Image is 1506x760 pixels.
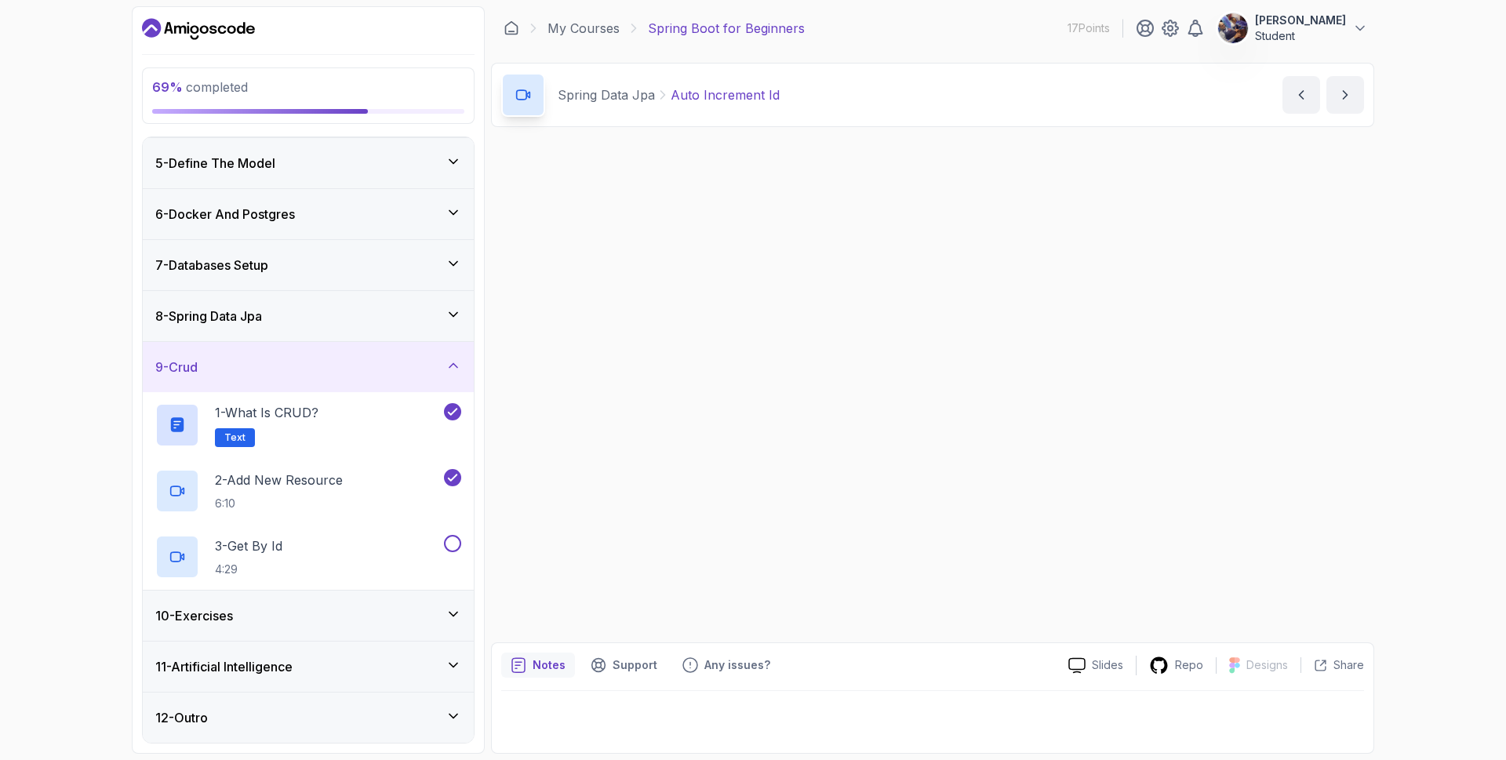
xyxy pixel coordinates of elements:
[1175,657,1203,673] p: Repo
[558,85,655,104] p: Spring Data Jpa
[155,307,262,325] h3: 8 - Spring Data Jpa
[215,536,282,555] p: 3 - Get By Id
[224,431,246,444] span: Text
[671,85,780,104] p: Auto Increment Id
[1246,657,1288,673] p: Designs
[143,642,474,692] button: 11-Artificial Intelligence
[155,657,293,676] h3: 11 - Artificial Intelligence
[215,496,343,511] p: 6:10
[673,653,780,678] button: Feedback button
[155,606,233,625] h3: 10 - Exercises
[533,657,566,673] p: Notes
[152,79,183,95] span: 69 %
[143,591,474,641] button: 10-Exercises
[155,154,275,173] h3: 5 - Define The Model
[143,342,474,392] button: 9-Crud
[547,19,620,38] a: My Courses
[1326,76,1364,114] button: next content
[1056,657,1136,674] a: Slides
[152,79,248,95] span: completed
[1255,13,1346,28] p: [PERSON_NAME]
[1300,657,1364,673] button: Share
[155,256,268,275] h3: 7 - Databases Setup
[648,19,805,38] p: Spring Boot for Beginners
[155,358,198,376] h3: 9 - Crud
[155,535,461,579] button: 3-Get By Id4:29
[1217,13,1368,44] button: user profile image[PERSON_NAME]Student
[215,562,282,577] p: 4:29
[501,653,575,678] button: notes button
[613,657,657,673] p: Support
[215,403,318,422] p: 1 - What is CRUD?
[155,403,461,447] button: 1-What is CRUD?Text
[1218,13,1248,43] img: user profile image
[1068,20,1110,36] p: 17 Points
[155,205,295,224] h3: 6 - Docker And Postgres
[143,240,474,290] button: 7-Databases Setup
[581,653,667,678] button: Support button
[142,16,255,42] a: Dashboard
[143,189,474,239] button: 6-Docker And Postgres
[143,693,474,743] button: 12-Outro
[143,138,474,188] button: 5-Define The Model
[704,657,770,673] p: Any issues?
[1282,76,1320,114] button: previous content
[504,20,519,36] a: Dashboard
[1137,656,1216,675] a: Repo
[1333,657,1364,673] p: Share
[1255,28,1346,44] p: Student
[143,291,474,341] button: 8-Spring Data Jpa
[155,469,461,513] button: 2-Add New Resource6:10
[155,708,208,727] h3: 12 - Outro
[215,471,343,489] p: 2 - Add New Resource
[1092,657,1123,673] p: Slides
